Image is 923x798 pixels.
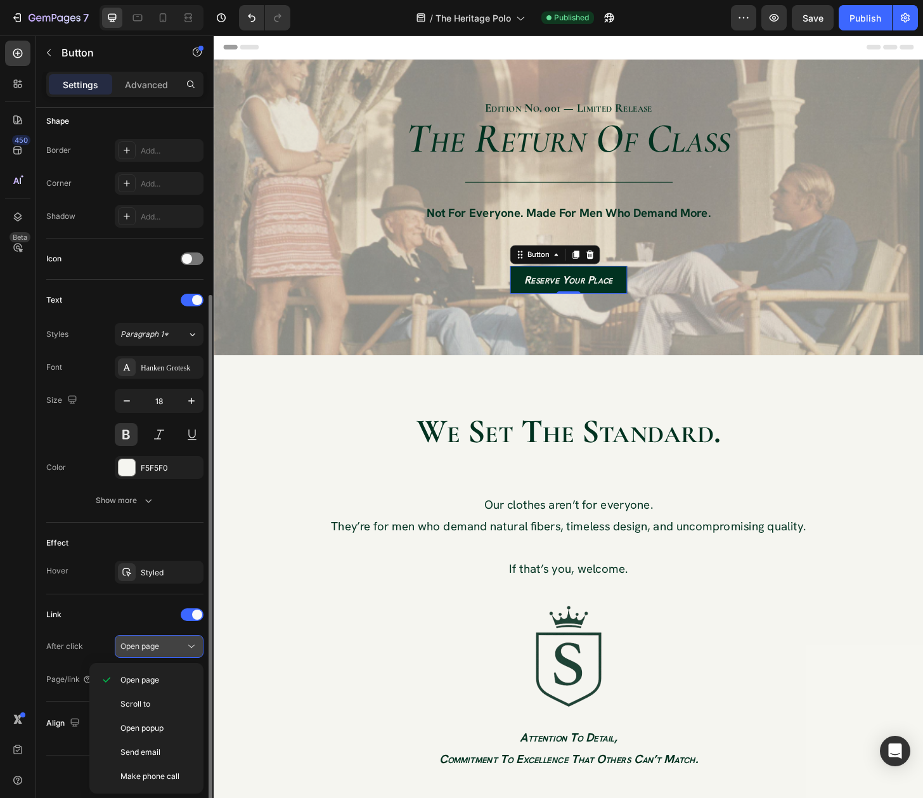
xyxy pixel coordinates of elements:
[46,145,71,156] div: Border
[46,392,80,409] div: Size
[46,294,62,306] div: Text
[120,698,150,710] span: Scroll to
[46,565,68,577] div: Hover
[46,362,62,373] div: Font
[141,145,200,157] div: Add...
[39,561,721,584] p: If that’s you, welcome.
[125,78,168,91] p: Advanced
[436,11,511,25] span: The Heritage Polo
[46,211,75,222] div: Shadow
[880,736,910,766] div: Open Intercom Messenger
[120,329,169,340] span: Paragraph 1*
[63,78,98,91] p: Settings
[10,88,751,134] h2: the return of class
[120,747,160,758] span: Send email
[39,492,721,515] p: Our clothes aren’t for everyone.
[46,641,83,652] div: After click
[46,715,82,732] div: Align
[333,255,428,270] i: Reserve Your Place
[141,567,200,579] div: Styled
[39,515,721,538] p: They’re for men who demand natural fibers, timeless design, and uncompromising quality.
[61,45,169,60] p: Button
[430,11,433,25] span: /
[141,178,200,190] div: Add...
[849,11,881,25] div: Publish
[141,362,200,374] div: Hanken Grotesk
[38,404,723,447] h2: we set the standard.
[83,10,89,25] p: 7
[239,5,290,30] div: Undo/Redo
[46,766,203,786] button: Delete element
[120,641,159,651] span: Open page
[120,771,179,782] span: Make phone call
[141,211,200,223] div: Add...
[554,12,589,23] span: Published
[291,70,470,86] p: edition no. 001 — limited release
[46,329,68,340] div: Styles
[803,13,823,23] span: Save
[318,247,443,277] button: <p><i>Reserve Your Place</i></p><p>&nbsp;</p>
[46,537,68,549] div: Effect
[120,723,164,734] span: Open popup
[115,323,203,346] button: Paragraph 1*
[96,494,155,507] div: Show more
[792,5,834,30] button: Save
[120,674,159,686] span: Open page
[10,232,30,242] div: Beta
[46,462,66,473] div: Color
[839,5,892,30] button: Publish
[333,230,362,241] div: Button
[115,635,203,658] button: Open page
[11,182,750,199] p: not for everyone. made for men who demand more.
[46,609,61,620] div: Link
[328,745,432,761] i: attention to detail,
[5,5,94,30] button: 7
[46,674,93,685] div: Page/link
[46,253,61,265] div: Icon
[46,115,69,127] div: Shape
[46,489,203,512] button: Show more
[141,462,200,474] div: F5F5F0
[242,768,520,784] i: commitment to excellence that others can’t match.
[285,598,475,740] img: gempages_584131754902684426-5ab4dfde-7423-458b-917d-fff318ff6b98.png
[46,178,72,189] div: Corner
[12,135,30,145] div: 450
